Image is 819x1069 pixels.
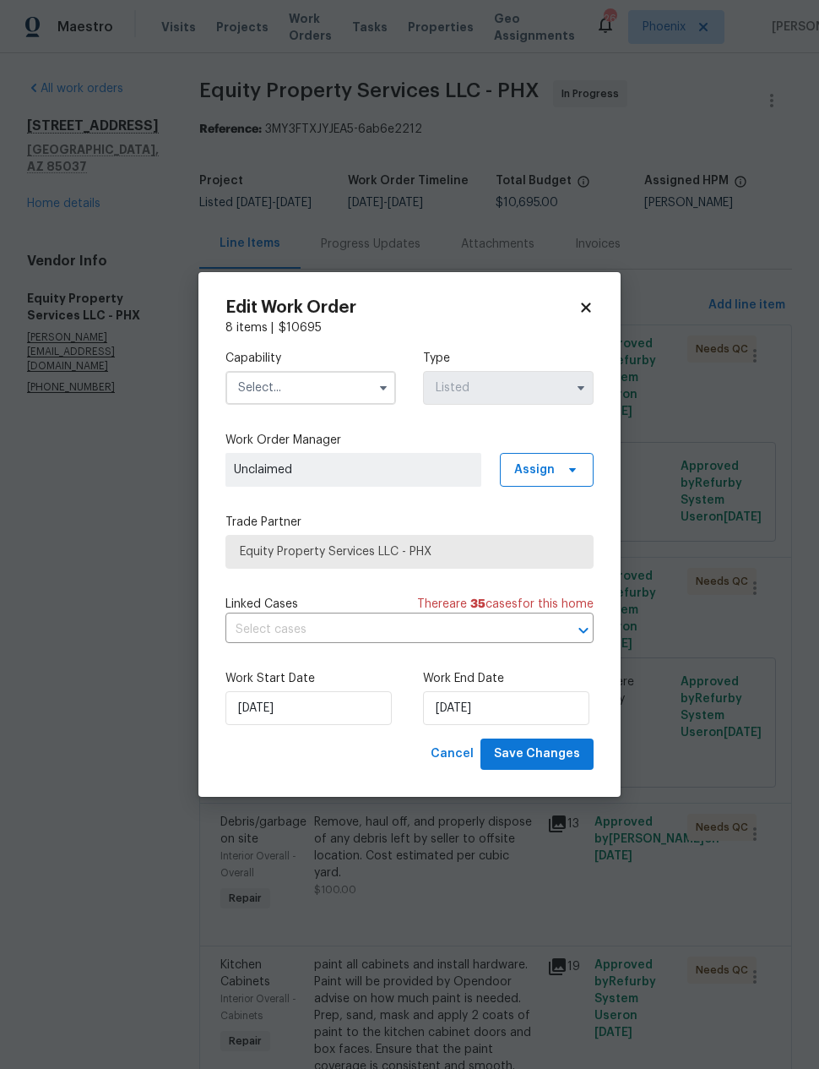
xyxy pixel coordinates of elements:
button: Cancel [424,739,480,770]
span: Equity Property Services LLC - PHX [240,543,579,560]
button: Save Changes [480,739,594,770]
input: Select cases [225,617,546,643]
input: M/D/YYYY [225,691,392,725]
span: Cancel [431,744,474,765]
span: Assign [514,461,555,478]
span: There are case s for this home [417,596,594,613]
h2: Edit Work Order [225,299,578,316]
label: Trade Partner [225,514,594,531]
button: Show options [373,378,393,398]
input: Select... [423,371,594,405]
span: Linked Cases [225,596,298,613]
input: M/D/YYYY [423,691,589,725]
button: Open [572,619,595,642]
span: 35 [470,598,485,610]
label: Type [423,350,594,367]
div: 8 items | [225,319,594,336]
label: Work Start Date [225,670,396,687]
span: Save Changes [494,744,580,765]
span: $ 10695 [279,322,322,334]
span: Unclaimed [234,461,473,478]
label: Work End Date [423,670,594,687]
label: Capability [225,350,396,367]
input: Select... [225,371,396,405]
label: Work Order Manager [225,432,594,449]
button: Show options [571,378,591,398]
